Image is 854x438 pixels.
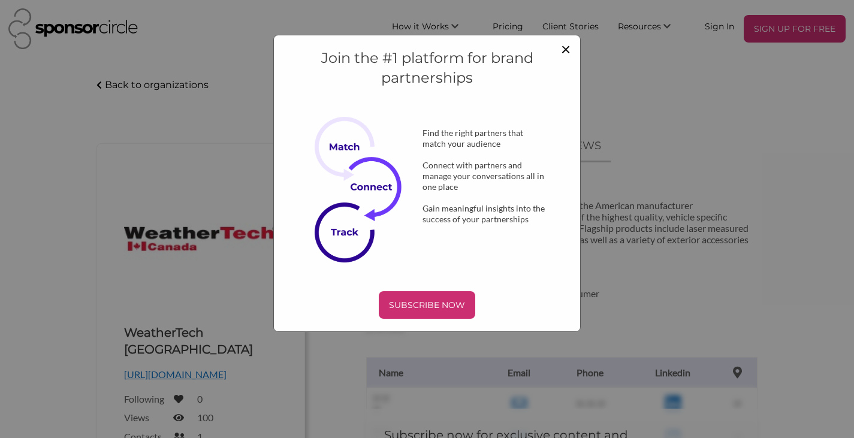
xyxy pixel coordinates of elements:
h4: Join the #1 platform for brand partnerships [286,48,568,88]
a: SUBSCRIBE NOW [286,291,568,319]
div: Find the right partners that match your audience [403,128,568,149]
span: × [561,38,571,59]
img: Subscribe Now Image [315,117,414,262]
div: Connect with partners and manage your conversations all in one place [403,160,568,192]
div: Gain meaningful insights into the success of your partnerships [403,203,568,225]
p: SUBSCRIBE NOW [384,296,470,314]
button: Close modal [561,40,571,57]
